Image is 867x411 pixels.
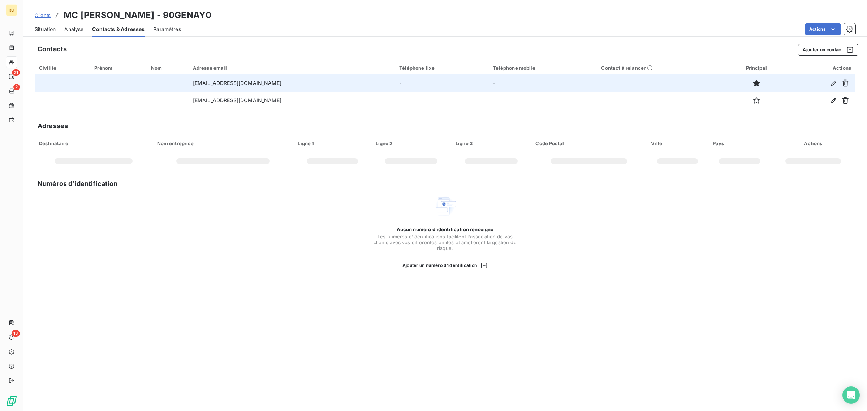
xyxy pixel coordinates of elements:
span: Analyse [64,26,83,33]
span: 21 [12,69,20,76]
div: Nom [151,65,184,71]
span: 2 [13,84,20,90]
h5: Adresses [38,121,68,131]
img: Empty state [433,195,457,218]
div: Civilité [39,65,86,71]
div: Ville [651,140,704,146]
div: Ligne 1 [298,140,367,146]
span: 13 [12,330,20,337]
h3: MC [PERSON_NAME] - 90GENAY0 [64,9,211,22]
div: Contact à relancer [601,65,720,71]
div: Principal [729,65,784,71]
button: Ajouter un numéro d’identification [398,260,493,271]
div: Téléphone fixe [399,65,484,71]
div: Destinataire [39,140,148,146]
button: Actions [805,23,841,35]
div: RC [6,4,17,16]
button: Ajouter un contact [798,44,858,56]
td: - [395,74,488,92]
div: Adresse email [193,65,391,71]
div: Prénom [94,65,142,71]
img: Logo LeanPay [6,395,17,407]
div: Ligne 2 [376,140,447,146]
div: Code Postal [535,140,642,146]
div: Actions [775,140,851,146]
span: Clients [35,12,51,18]
a: Clients [35,12,51,19]
div: Actions [792,65,851,71]
div: Nom entreprise [157,140,289,146]
h5: Numéros d’identification [38,179,118,189]
div: Ligne 3 [456,140,527,146]
div: Pays [713,140,767,146]
td: [EMAIL_ADDRESS][DOMAIN_NAME] [189,92,395,109]
span: Contacts & Adresses [92,26,144,33]
span: Les numéros d'identifications facilitent l'association de vos clients avec vos différentes entité... [373,234,517,251]
td: [EMAIL_ADDRESS][DOMAIN_NAME] [189,74,395,92]
span: Aucun numéro d’identification renseigné [397,226,494,232]
div: Téléphone mobile [493,65,592,71]
td: - [488,74,597,92]
div: Open Intercom Messenger [842,386,860,404]
span: Situation [35,26,56,33]
span: Paramètres [153,26,181,33]
h5: Contacts [38,44,67,54]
